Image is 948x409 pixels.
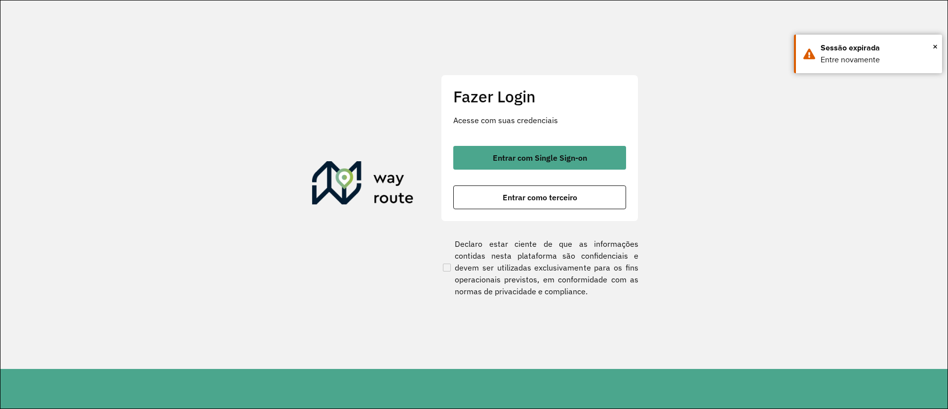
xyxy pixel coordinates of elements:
span: Entrar como terceiro [503,193,577,201]
span: × [933,39,938,54]
label: Declaro estar ciente de que as informações contidas nesta plataforma são confidenciais e devem se... [441,238,638,297]
div: Entre novamente [821,54,935,66]
h2: Fazer Login [453,87,626,106]
img: Roteirizador AmbevTech [312,161,414,209]
button: button [453,146,626,170]
button: button [453,185,626,209]
div: Sessão expirada [821,42,935,54]
p: Acesse com suas credenciais [453,114,626,126]
span: Entrar com Single Sign-on [493,154,587,162]
button: Close [933,39,938,54]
